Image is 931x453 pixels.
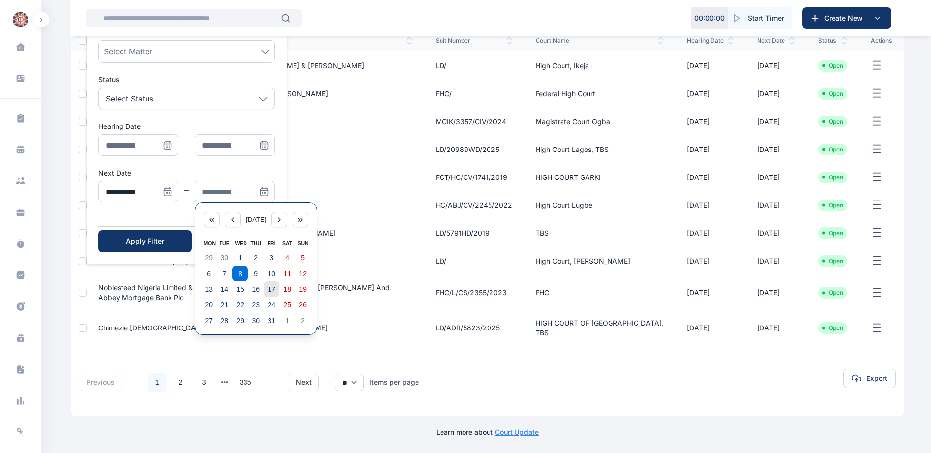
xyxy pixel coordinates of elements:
[424,79,524,107] td: FHC/
[246,216,266,223] span: [DATE]
[207,270,211,277] abbr: 6 October 2025
[822,90,843,98] li: Open
[822,324,843,332] li: Open
[745,275,807,310] td: [DATE]
[268,270,275,277] abbr: 10 October 2025
[201,281,217,297] button: 13 October 2025
[424,219,524,247] td: LD/5791HD/2019
[220,301,228,309] abbr: 21 October 2025
[98,324,328,332] a: Chimezie [DEMOGRAPHIC_DATA][PERSON_NAME] v [PERSON_NAME]
[285,254,289,262] abbr: 4 October 2025
[295,281,311,297] button: 19 October 2025
[248,266,264,281] button: 9 October 2025
[524,310,675,346] td: HIGH COURT OF [GEOGRAPHIC_DATA], TBS
[424,135,524,163] td: LD/20989WD/2025
[728,7,792,29] button: Start Timer
[745,219,807,247] td: [DATE]
[250,240,261,246] abbr: Thursday
[236,317,244,325] abbr: 29 October 2025
[301,317,305,325] abbr: 2 November 2025
[238,254,242,262] abbr: 1 October 2025
[236,285,244,293] abbr: 15 October 2025
[268,301,275,309] abbr: 24 October 2025
[283,270,291,277] abbr: 11 October 2025
[843,369,896,388] button: Export
[203,240,216,246] abbr: Monday
[201,297,217,313] button: 20 October 2025
[87,20,287,264] ul: Menu
[745,107,807,135] td: [DATE]
[675,191,745,219] td: [DATE]
[98,283,390,302] a: Noblesteed Nigeria Limited & [PERSON_NAME] [PERSON_NAME] v [PERSON_NAME] and Abbey Mortgage Bank Plc
[98,122,141,130] label: Hearing Date
[252,285,260,293] abbr: 16 October 2025
[248,313,264,328] button: 30 October 2025
[232,250,248,266] button: 1 October 2025
[222,270,226,277] abbr: 7 October 2025
[268,317,275,325] abbr: 31 October 2025
[822,174,843,181] li: Open
[252,317,260,325] abbr: 30 October 2025
[269,254,273,262] abbr: 3 October 2025
[295,297,311,313] button: 26 October 2025
[822,118,843,126] li: Open
[424,51,524,79] td: LD/
[369,377,419,387] div: Items per page
[235,240,247,246] abbr: Wednesday
[114,236,176,246] div: Apply Filter
[236,301,244,309] abbr: 22 October 2025
[424,310,524,346] td: LD/ADR/5823/2025
[232,266,248,281] button: 8 October 2025
[524,79,675,107] td: Federal High Court
[301,254,305,262] abbr: 5 October 2025
[675,51,745,79] td: [DATE]
[687,37,734,45] span: hearing date
[675,219,745,247] td: [DATE]
[745,191,807,219] td: [DATE]
[264,250,279,266] button: 3 October 2025
[238,270,242,277] abbr: 8 October 2025
[254,254,258,262] abbr: 2 October 2025
[536,37,663,45] span: court name
[98,75,275,85] label: Status
[757,37,795,45] span: next date
[675,275,745,310] td: [DATE]
[822,146,843,153] li: Open
[220,285,228,293] abbr: 14 October 2025
[205,301,213,309] abbr: 20 October 2025
[745,163,807,191] td: [DATE]
[822,229,843,237] li: Open
[264,281,279,297] button: 17 October 2025
[295,266,311,281] button: 12 October 2025
[524,51,675,79] td: High Court, Ikeja
[745,247,807,275] td: [DATE]
[524,247,675,275] td: High Court, [PERSON_NAME]
[524,191,675,219] td: High Court Lugbe
[171,373,190,392] a: 2
[221,376,228,389] button: next page
[232,297,248,313] button: 22 October 2025
[79,374,122,391] button: previous
[254,270,258,277] abbr: 9 October 2025
[745,310,807,346] td: [DATE]
[217,250,232,266] button: 30 September 2025
[264,313,279,328] button: 31 October 2025
[268,285,275,293] abbr: 17 October 2025
[98,230,192,252] button: Apply Filter
[98,257,307,265] a: Fewchore Finance Company Limited V. Justbrandit Limited & Ors
[424,247,524,275] td: LD/
[675,79,745,107] td: [DATE]
[524,107,675,135] td: Magistrate Court Ogba
[279,281,295,297] button: 18 October 2025
[171,373,191,392] li: 2
[248,281,264,297] button: 16 October 2025
[205,317,213,325] abbr: 27 October 2025
[289,374,319,391] button: next
[279,266,295,281] button: 11 October 2025
[147,373,167,392] li: 1
[424,163,524,191] td: FCT/HC/CV/1741/2019
[130,376,144,389] li: 上一页
[218,376,232,389] li: 向后 3 页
